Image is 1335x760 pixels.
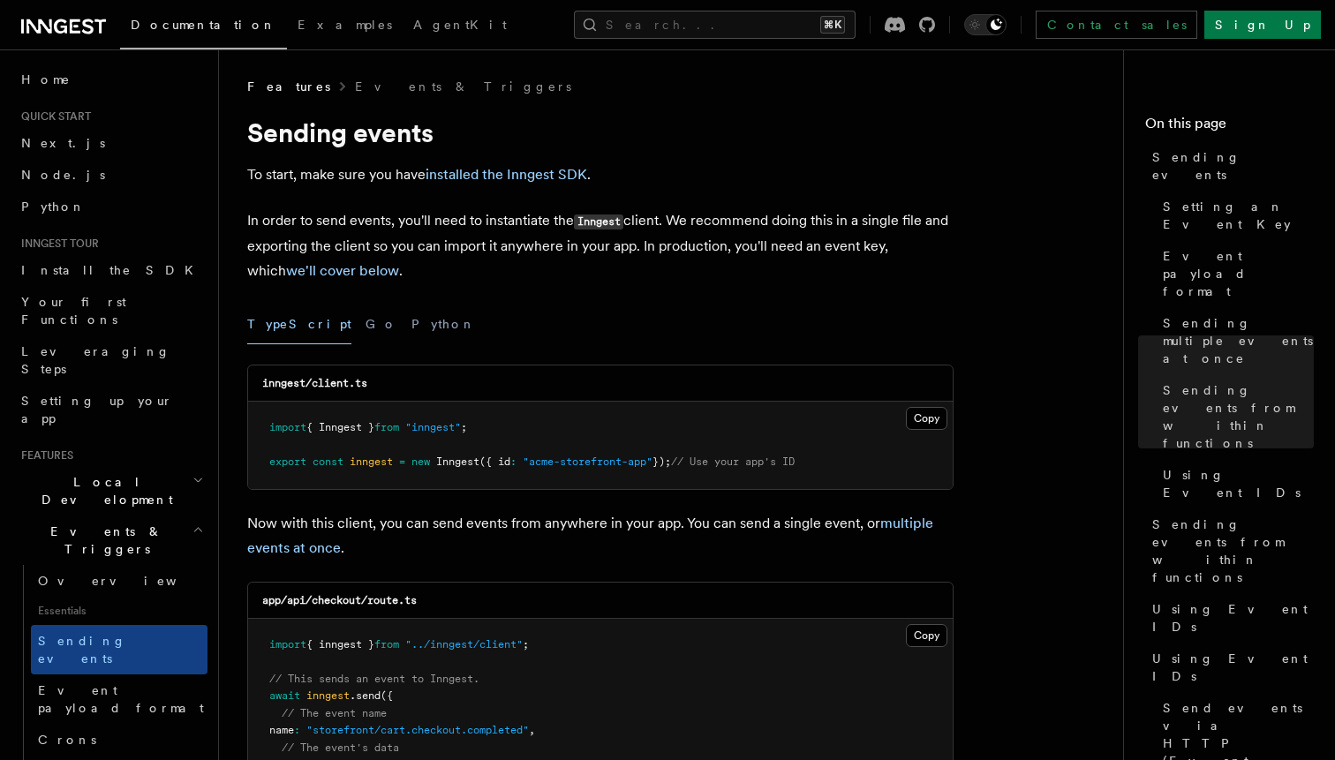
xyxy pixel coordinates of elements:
[282,707,387,719] span: // The event name
[38,574,220,588] span: Overview
[652,455,671,468] span: });
[269,689,300,702] span: await
[287,5,403,48] a: Examples
[1036,11,1197,39] a: Contact sales
[31,565,207,597] a: Overview
[313,455,343,468] span: const
[14,191,207,222] a: Python
[574,11,856,39] button: Search...⌘K
[350,689,381,702] span: .send
[1156,191,1314,240] a: Setting an Event Key
[529,724,535,736] span: ,
[820,16,845,34] kbd: ⌘K
[1156,307,1314,374] a: Sending multiple events at once
[31,724,207,756] a: Crons
[403,5,517,48] a: AgentKit
[21,344,170,376] span: Leveraging Steps
[14,385,207,434] a: Setting up your app
[1152,650,1314,685] span: Using Event IDs
[14,159,207,191] a: Node.js
[131,18,276,32] span: Documentation
[436,455,479,468] span: Inngest
[306,724,529,736] span: "storefront/cart.checkout.completed"
[1156,374,1314,459] a: Sending events from within functions
[574,214,623,230] code: Inngest
[38,634,126,666] span: Sending events
[1152,148,1314,184] span: Sending events
[14,515,207,565] button: Events & Triggers
[405,421,461,433] span: "inngest"
[1156,459,1314,508] a: Using Event IDs
[21,71,71,88] span: Home
[298,18,392,32] span: Examples
[269,455,306,468] span: export
[269,724,294,736] span: name
[38,683,204,715] span: Event payload format
[374,638,399,651] span: from
[306,638,374,651] span: { inngest }
[399,455,405,468] span: =
[14,109,91,124] span: Quick start
[262,377,367,389] code: inngest/client.ts
[286,262,399,279] a: we'll cover below
[1145,593,1314,643] a: Using Event IDs
[1152,600,1314,636] span: Using Event IDs
[21,136,105,150] span: Next.js
[14,335,207,385] a: Leveraging Steps
[14,448,73,463] span: Features
[1145,141,1314,191] a: Sending events
[1163,314,1314,367] span: Sending multiple events at once
[269,638,306,651] span: import
[510,455,517,468] span: :
[411,455,430,468] span: new
[1163,381,1314,452] span: Sending events from within functions
[1145,643,1314,692] a: Using Event IDs
[21,394,173,425] span: Setting up your app
[14,466,207,515] button: Local Development
[366,305,397,344] button: Go
[671,455,795,468] span: // Use your app's ID
[355,78,571,95] a: Events & Triggers
[282,741,399,754] span: // The event's data
[1204,11,1321,39] a: Sign Up
[906,624,947,647] button: Copy
[479,455,510,468] span: ({ id
[14,237,99,251] span: Inngest tour
[14,286,207,335] a: Your first Functions
[1145,508,1314,593] a: Sending events from within functions
[247,117,954,148] h1: Sending events
[14,64,207,95] a: Home
[1163,247,1314,300] span: Event payload format
[381,689,393,702] span: ({
[1156,240,1314,307] a: Event payload format
[120,5,287,49] a: Documentation
[306,689,350,702] span: inngest
[269,673,479,685] span: // This sends an event to Inngest.
[1163,466,1314,501] span: Using Event IDs
[906,407,947,430] button: Copy
[14,254,207,286] a: Install the SDK
[262,594,417,606] code: app/api/checkout/route.ts
[31,597,207,625] span: Essentials
[350,455,393,468] span: inngest
[461,421,467,433] span: ;
[31,625,207,674] a: Sending events
[21,199,86,214] span: Python
[14,523,192,558] span: Events & Triggers
[14,473,192,508] span: Local Development
[374,421,399,433] span: from
[964,14,1007,35] button: Toggle dark mode
[405,638,523,651] span: "../inngest/client"
[31,674,207,724] a: Event payload format
[269,421,306,433] span: import
[306,421,374,433] span: { Inngest }
[523,455,652,468] span: "acme-storefront-app"
[523,638,529,651] span: ;
[21,168,105,182] span: Node.js
[247,78,330,95] span: Features
[247,162,954,187] p: To start, make sure you have .
[411,305,476,344] button: Python
[21,263,204,277] span: Install the SDK
[247,515,933,556] a: multiple events at once
[1163,198,1314,233] span: Setting an Event Key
